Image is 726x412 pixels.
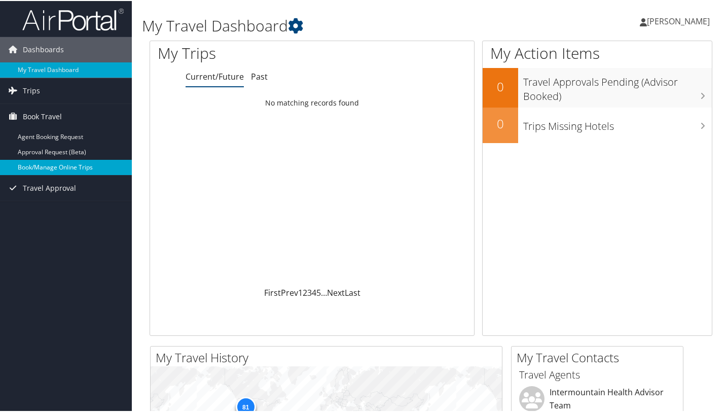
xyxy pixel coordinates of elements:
[519,367,675,381] h3: Travel Agents
[23,77,40,102] span: Trips
[142,14,527,36] h1: My Travel Dashboard
[158,42,332,63] h1: My Trips
[251,70,268,81] a: Past
[647,15,710,26] span: [PERSON_NAME]
[298,286,303,297] a: 1
[483,107,712,142] a: 0Trips Missing Hotels
[23,175,76,200] span: Travel Approval
[281,286,298,297] a: Prev
[22,7,124,30] img: airportal-logo.png
[307,286,312,297] a: 3
[303,286,307,297] a: 2
[23,36,64,61] span: Dashboards
[316,286,321,297] a: 5
[483,114,518,131] h2: 0
[264,286,281,297] a: First
[640,5,720,36] a: [PERSON_NAME]
[156,348,502,365] h2: My Travel History
[23,103,62,128] span: Book Travel
[312,286,316,297] a: 4
[327,286,345,297] a: Next
[517,348,683,365] h2: My Travel Contacts
[483,42,712,63] h1: My Action Items
[150,93,474,111] td: No matching records found
[483,77,518,94] h2: 0
[345,286,360,297] a: Last
[523,113,712,132] h3: Trips Missing Hotels
[523,69,712,102] h3: Travel Approvals Pending (Advisor Booked)
[321,286,327,297] span: …
[483,67,712,106] a: 0Travel Approvals Pending (Advisor Booked)
[186,70,244,81] a: Current/Future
